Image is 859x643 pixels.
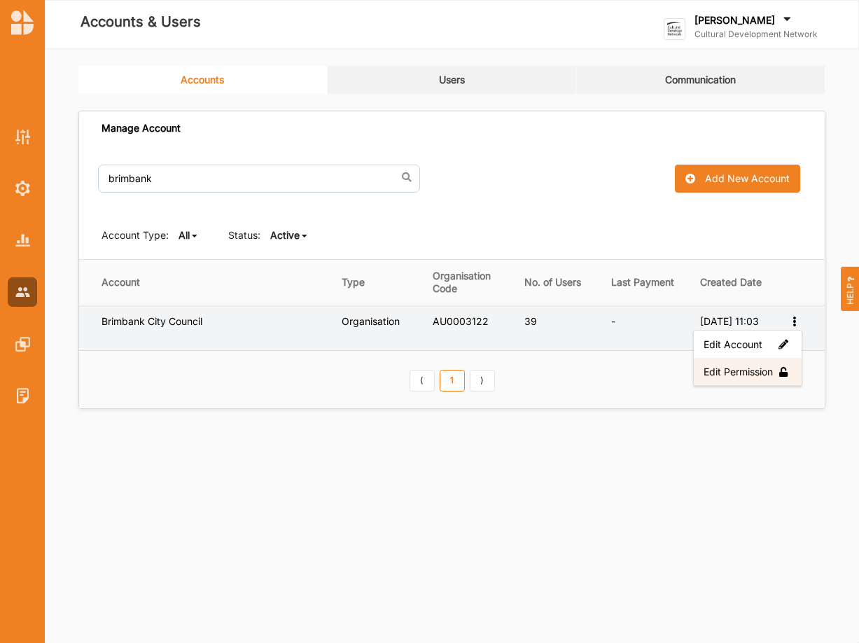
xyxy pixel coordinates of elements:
[15,337,30,352] img: Features
[342,315,413,328] div: Organisation
[705,172,790,185] div: Add New Account
[328,66,577,94] a: Users
[15,388,30,403] img: System Logs
[440,370,465,392] a: 1
[8,122,37,151] a: Activity Settings
[102,122,181,134] div: Manage Account
[664,18,685,40] img: logo
[78,66,328,94] a: Accounts
[15,181,30,196] img: System Settings
[433,315,504,328] div: AU0003122
[81,11,201,34] label: Accounts & Users
[15,130,30,144] img: Activity Settings
[433,270,504,295] strong: Organisation Code
[179,229,190,241] b: All
[98,165,420,193] input: Search by name / email
[694,14,775,27] label: [PERSON_NAME]
[700,276,769,289] strong: Created Date
[8,277,37,307] a: Accounts & Users
[470,370,495,392] a: Next item
[8,174,37,203] a: System Settings
[8,226,37,255] a: System Reports
[524,276,592,289] strong: No. of Users
[8,381,37,410] a: System Logs
[15,234,30,246] img: System Reports
[407,368,497,392] div: Pagination Navigation
[11,10,34,35] img: logo
[611,315,680,328] div: -
[270,229,300,241] b: Active
[342,276,413,289] strong: Type
[102,315,322,328] div: Brimbank City Council
[675,165,799,193] button: Add New Account
[15,287,30,296] img: Accounts & Users
[576,66,825,94] a: Communication
[704,365,792,378] label: Edit Permission
[8,329,37,359] a: Features
[704,338,792,350] label: Edit Account
[524,315,592,328] div: 39
[102,228,169,242] div: Account Type:
[410,370,435,392] a: Previous item
[102,276,140,288] strong: Account
[700,315,769,340] div: [DATE] 11:03 AM
[694,29,818,40] label: Cultural Development Network
[611,276,680,289] strong: Last Payment
[228,228,260,242] div: Status:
